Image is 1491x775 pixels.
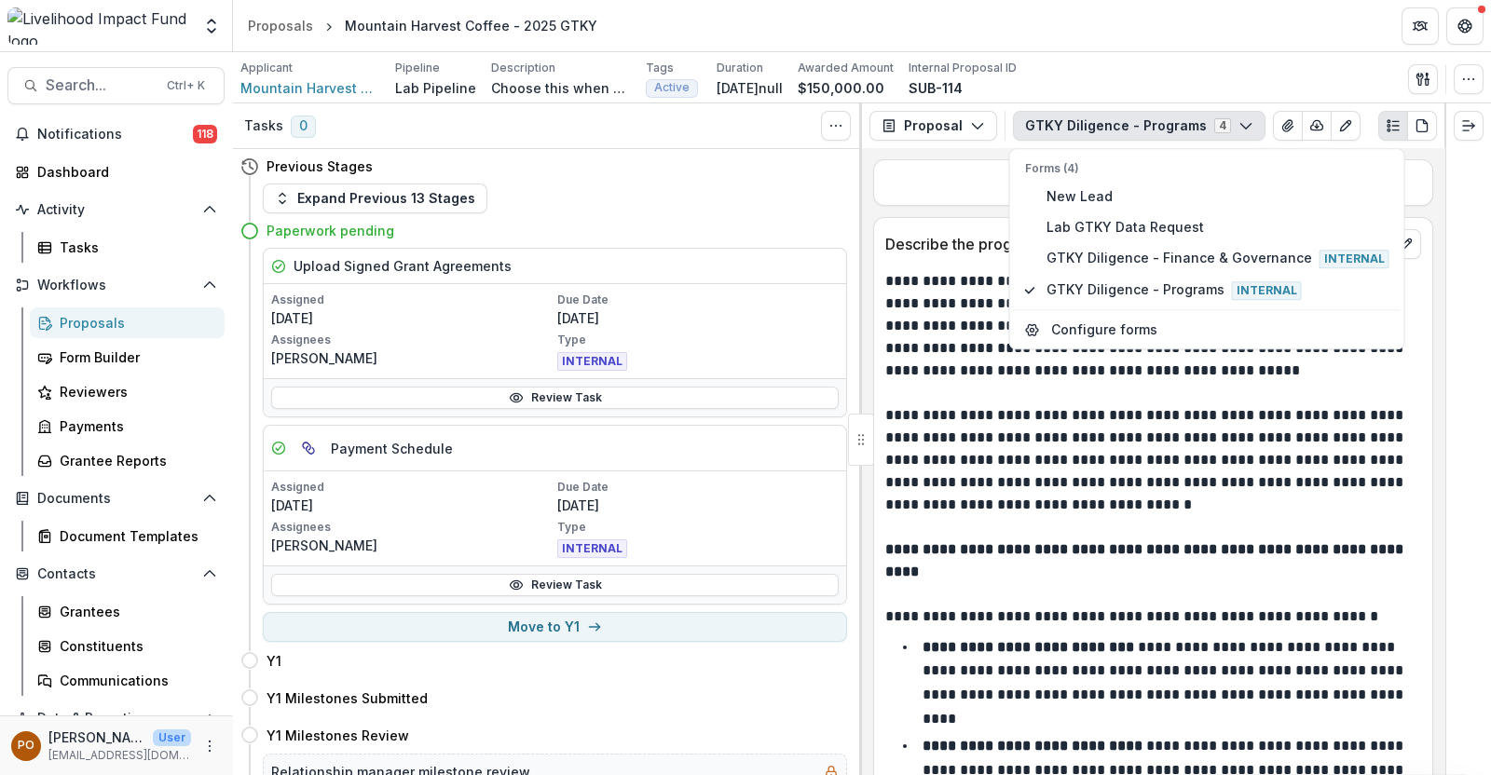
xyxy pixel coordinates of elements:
[1046,248,1389,268] span: GTKY Diligence - Finance & Governance
[1046,186,1389,206] span: New Lead
[60,416,210,436] div: Payments
[60,382,210,401] div: Reviewers
[60,602,210,621] div: Grantees
[271,496,554,515] p: [DATE]
[491,60,555,76] p: Description
[646,60,674,76] p: Tags
[46,76,156,94] span: Search...
[37,491,195,507] span: Documents
[267,651,281,671] h4: Y1
[885,233,1384,255] p: Describe the program model.
[60,636,210,656] div: Constituents
[1331,111,1361,141] button: Edit as form
[557,496,840,515] p: [DATE]
[263,612,847,642] button: Move to Y1
[30,665,225,696] a: Communications
[717,78,783,98] p: [DATE]null
[48,727,145,747] p: [PERSON_NAME]
[1407,111,1437,141] button: PDF view
[7,270,225,300] button: Open Workflows
[30,376,225,407] a: Reviewers
[798,78,884,98] p: $150,000.00
[557,332,840,348] p: Type
[30,596,225,627] a: Grantees
[271,348,554,368] p: [PERSON_NAME]
[1454,111,1484,141] button: Expand right
[240,78,380,98] a: Mountain Harvest SMC Limited
[557,292,840,308] p: Due Date
[267,221,394,240] h4: Paperwork pending
[1391,229,1421,259] button: edit
[7,483,225,513] button: Open Documents
[30,307,225,338] a: Proposals
[7,119,225,149] button: Notifications118
[821,111,851,141] button: Toggle View Cancelled Tasks
[30,521,225,551] a: Document Templates
[654,81,690,94] span: Active
[395,60,440,76] p: Pipeline
[1046,217,1389,237] span: Lab GTKY Data Request
[37,278,195,293] span: Workflows
[244,118,283,134] h3: Tasks
[271,292,554,308] p: Assigned
[717,60,763,76] p: Duration
[7,559,225,589] button: Open Contacts
[163,75,209,96] div: Ctrl + K
[60,313,210,333] div: Proposals
[240,60,293,76] p: Applicant
[7,67,225,104] button: Search...
[271,519,554,536] p: Assignees
[7,156,225,187] a: Dashboard
[557,519,840,536] p: Type
[557,308,840,328] p: [DATE]
[345,16,597,35] div: Mountain Harvest Coffee - 2025 GTKY
[248,16,313,35] div: Proposals
[798,60,894,76] p: Awarded Amount
[7,195,225,224] button: Open Activity
[193,125,217,143] span: 118
[557,539,627,558] span: INTERNAL
[30,232,225,263] a: Tasks
[30,445,225,476] a: Grantee Reports
[37,162,210,182] div: Dashboard
[909,78,963,98] p: SUB-114
[1446,7,1484,45] button: Get Help
[267,156,373,176] h4: Previous Stages
[557,352,627,371] span: INTERNAL
[271,574,839,596] a: Review Task
[395,78,476,98] p: Lab Pipeline
[37,711,195,727] span: Data & Reporting
[37,202,195,218] span: Activity
[557,479,840,496] p: Due Date
[198,735,221,757] button: More
[1013,111,1265,141] button: GTKY Diligence - Programs4
[240,12,605,39] nav: breadcrumb
[271,332,554,348] p: Assignees
[869,111,997,141] button: Proposal
[1273,111,1303,141] button: View Attached Files
[60,526,210,546] div: Document Templates
[60,238,210,257] div: Tasks
[60,451,210,470] div: Grantee Reports
[1025,160,1389,177] p: Forms (4)
[30,411,225,442] a: Payments
[1402,7,1439,45] button: Partners
[271,308,554,328] p: [DATE]
[294,256,512,276] h5: Upload Signed Grant Agreements
[263,184,487,213] button: Expand Previous 13 Stages
[30,631,225,661] a: Constituents
[240,12,321,39] a: Proposals
[60,347,210,367] div: Form Builder
[60,671,210,690] div: Communications
[30,342,225,373] a: Form Builder
[37,566,195,582] span: Contacts
[291,116,316,138] span: 0
[7,703,225,733] button: Open Data & Reporting
[294,433,323,463] button: View dependent tasks
[909,60,1017,76] p: Internal Proposal ID
[153,729,191,746] p: User
[1046,280,1389,301] span: GTKY Diligence - Programs
[1378,111,1408,141] button: Plaintext view
[7,7,191,45] img: Livelihood Impact Fund logo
